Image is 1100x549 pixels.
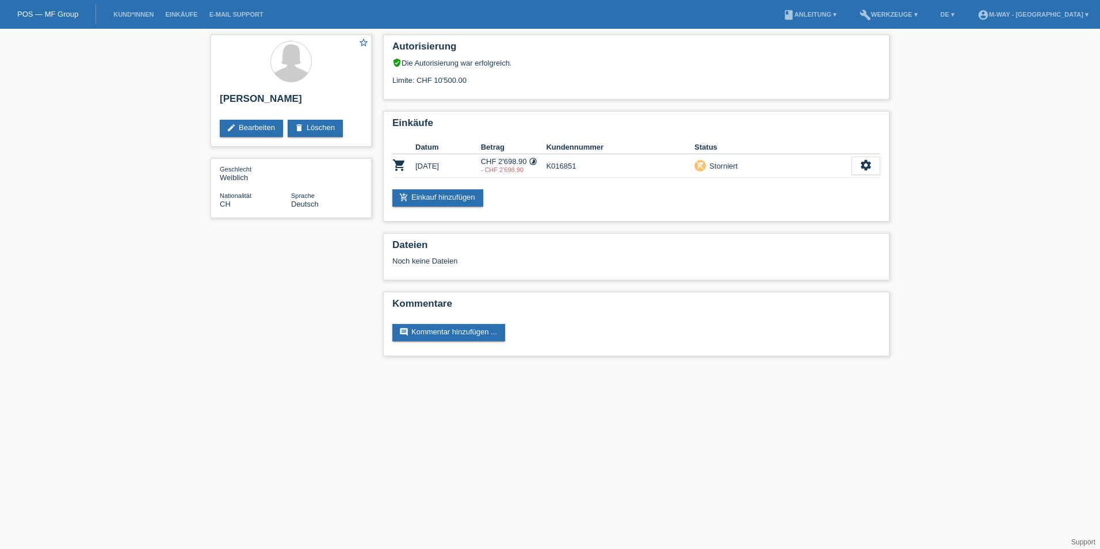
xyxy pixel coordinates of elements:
a: POS — MF Group [17,10,78,18]
span: Deutsch [291,200,319,208]
a: bookAnleitung ▾ [777,11,842,18]
span: Geschlecht [220,166,251,173]
h2: Autorisierung [392,41,880,58]
span: Schweiz [220,200,231,208]
i: remove_shopping_cart [696,161,704,169]
h2: Kommentare [392,298,880,315]
th: Datum [415,140,481,154]
span: Nationalität [220,192,251,199]
i: delete [295,123,304,132]
h2: [PERSON_NAME] [220,93,362,110]
i: build [860,9,871,21]
div: Noch keine Dateien [392,257,744,265]
a: star_border [358,37,369,49]
i: verified_user [392,58,402,67]
th: Betrag [481,140,547,154]
a: Support [1071,538,1095,546]
a: account_circlem-way - [GEOGRAPHIC_DATA] ▾ [972,11,1094,18]
div: Limite: CHF 10'500.00 [392,67,880,85]
a: editBearbeiten [220,120,283,137]
a: buildWerkzeuge ▾ [854,11,923,18]
i: book [783,9,795,21]
i: star_border [358,37,369,48]
h2: Einkäufe [392,117,880,135]
i: settings [860,159,872,171]
h2: Dateien [392,239,880,257]
i: comment [399,327,408,337]
a: commentKommentar hinzufügen ... [392,324,505,341]
a: deleteLöschen [288,120,343,137]
a: Kund*innen [108,11,159,18]
div: 17.09.2025 / falschen Betrag erfasst! [481,166,547,173]
div: Storniert [706,160,738,172]
td: [DATE] [415,154,481,178]
i: account_circle [977,9,989,21]
td: CHF 2'698.90 [481,154,547,178]
i: edit [227,123,236,132]
th: Kundennummer [546,140,694,154]
span: Sprache [291,192,315,199]
a: add_shopping_cartEinkauf hinzufügen [392,189,483,207]
a: E-Mail Support [204,11,269,18]
td: K016851 [546,154,694,178]
div: Die Autorisierung war erfolgreich. [392,58,880,67]
a: DE ▾ [935,11,960,18]
a: Einkäufe [159,11,203,18]
i: Fixe Raten (12 Raten) [529,157,537,166]
i: add_shopping_cart [399,193,408,202]
th: Status [694,140,851,154]
i: POSP00025520 [392,158,406,172]
div: Weiblich [220,165,291,182]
